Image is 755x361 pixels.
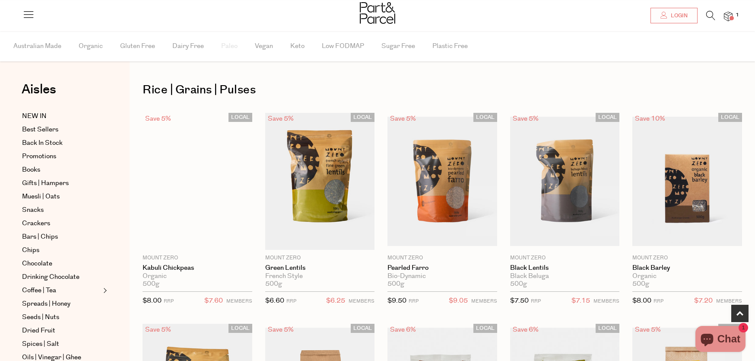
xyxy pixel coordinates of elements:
div: Save 5% [265,324,296,335]
a: Bars | Chips [22,232,101,242]
a: Chocolate [22,259,101,269]
span: Keto [290,31,305,61]
small: MEMBERS [593,298,619,304]
a: Drinking Chocolate [22,272,101,282]
span: LOCAL [351,324,374,333]
a: Black Lentils [510,264,620,272]
span: $6.60 [265,296,284,305]
a: Snacks [22,205,101,215]
h1: Rice | Grains | Pulses [143,80,742,100]
span: Muesli | Oats [22,192,60,202]
a: Pearled Farro [387,264,497,272]
span: LOCAL [351,113,374,122]
button: Expand/Collapse Coffee | Tea [101,285,107,296]
span: Vegan [255,31,273,61]
span: $8.00 [632,296,651,305]
span: 500g [510,280,527,288]
span: Chips [22,245,39,256]
a: Coffee | Tea [22,285,101,296]
a: Spices | Salt [22,339,101,349]
div: French Style [265,272,375,280]
span: Australian Made [13,31,61,61]
div: Save 6% [387,324,419,335]
a: Login [650,8,698,23]
span: LOCAL [228,113,252,122]
span: Best Sellers [22,125,58,135]
div: Save 5% [265,113,296,125]
img: Pearled Farro [387,117,497,246]
span: NEW IN [22,111,47,121]
span: Aisles [22,80,56,99]
small: MEMBERS [716,298,742,304]
span: Sugar Free [381,31,415,61]
span: Coffee | Tea [22,285,56,296]
div: Save 5% [387,113,419,125]
span: Drinking Chocolate [22,272,79,282]
a: Dried Fruit [22,326,101,336]
a: Chips [22,245,101,256]
img: Black Lentils [510,117,620,246]
a: Gifts | Hampers [22,178,101,188]
small: RRP [653,298,663,304]
span: $9.05 [449,295,468,307]
span: Organic [79,31,103,61]
span: 500g [632,280,649,288]
span: Login [669,12,688,19]
a: Aisles [22,83,56,105]
span: $7.20 [694,295,713,307]
span: $8.00 [143,296,162,305]
a: Promotions [22,151,101,162]
a: Green Lentils [265,264,375,272]
p: Mount Zero [143,254,252,262]
small: RRP [531,298,541,304]
p: Mount Zero [632,254,742,262]
span: $9.50 [387,296,406,305]
span: Spices | Salt [22,339,59,349]
a: Crackers [22,218,101,229]
small: MEMBERS [349,298,374,304]
small: MEMBERS [471,298,497,304]
span: Chocolate [22,259,52,269]
span: 500g [387,280,404,288]
span: 500g [143,280,159,288]
span: Seeds | Nuts [22,312,59,323]
div: Save 10% [632,113,668,125]
div: Save 6% [510,324,541,335]
span: LOCAL [228,324,252,333]
span: Dairy Free [172,31,204,61]
img: Green Lentils [265,113,375,250]
span: Promotions [22,151,56,162]
a: Spreads | Honey [22,299,101,309]
span: $7.50 [510,296,529,305]
span: LOCAL [718,324,742,333]
a: Kabuli Chickpeas [143,264,252,272]
span: Bars | Chips [22,232,58,242]
span: Back In Stock [22,138,63,148]
div: Organic [632,272,742,280]
small: RRP [286,298,296,304]
p: Mount Zero [387,254,497,262]
span: Books [22,165,40,175]
div: Save 5% [143,113,174,125]
span: Snacks [22,205,44,215]
div: Save 5% [510,113,541,125]
div: Black Beluga [510,272,620,280]
p: Mount Zero [265,254,375,262]
small: RRP [409,298,419,304]
small: RRP [164,298,174,304]
span: Gluten Free [120,31,155,61]
a: 1 [724,12,733,21]
img: Part&Parcel [360,2,395,24]
p: Mount Zero [510,254,620,262]
span: LOCAL [473,113,497,122]
span: LOCAL [718,113,742,122]
span: LOCAL [596,324,619,333]
div: Save 5% [632,324,663,335]
div: Organic [143,272,252,280]
span: Crackers [22,218,50,229]
span: LOCAL [596,113,619,122]
span: Plastic Free [432,31,468,61]
a: Best Sellers [22,125,101,135]
span: Dried Fruit [22,326,55,336]
a: Muesli | Oats [22,192,101,202]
